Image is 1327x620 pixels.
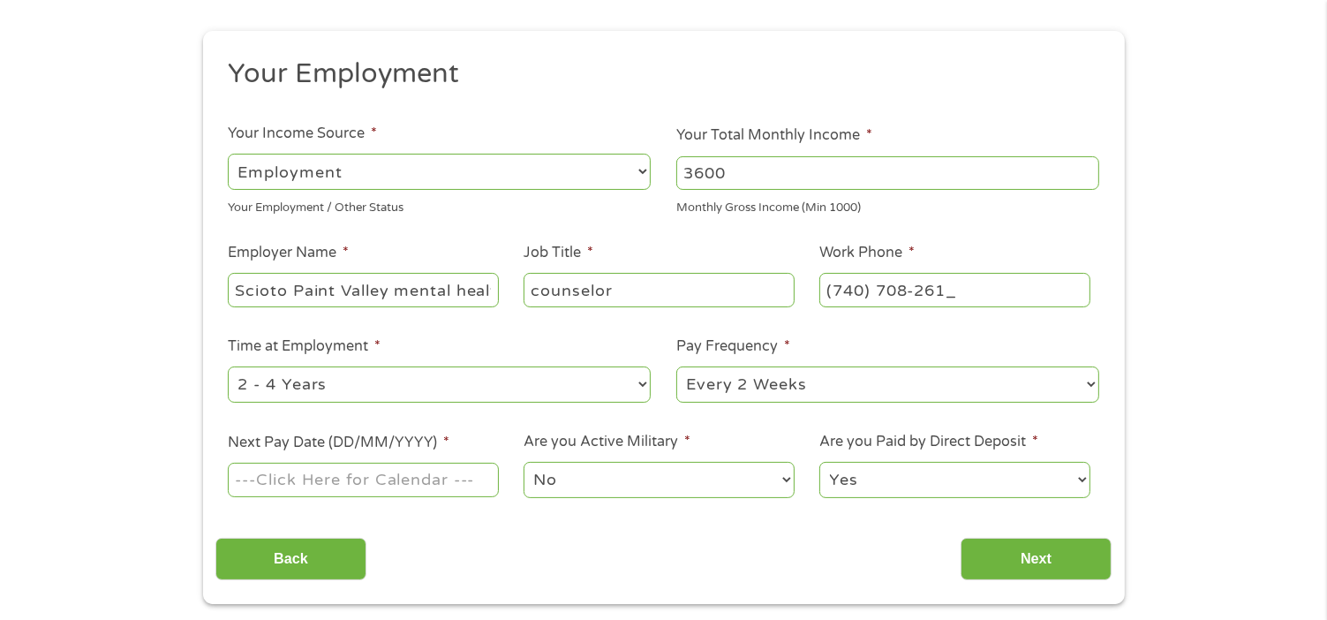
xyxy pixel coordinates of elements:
[228,125,377,143] label: Your Income Source
[228,244,349,262] label: Employer Name
[228,273,498,306] input: Walmart
[228,337,381,356] label: Time at Employment
[228,57,1086,92] h2: Your Employment
[228,434,449,452] label: Next Pay Date (DD/MM/YYYY)
[676,126,872,145] label: Your Total Monthly Income
[524,273,794,306] input: Cashier
[524,244,593,262] label: Job Title
[961,538,1112,581] input: Next
[819,273,1089,306] input: (231) 754-4010
[676,337,790,356] label: Pay Frequency
[228,463,498,496] input: ---Click Here for Calendar ---
[524,433,690,451] label: Are you Active Military
[676,193,1099,217] div: Monthly Gross Income (Min 1000)
[819,433,1038,451] label: Are you Paid by Direct Deposit
[819,244,915,262] label: Work Phone
[676,156,1099,190] input: 1800
[228,193,651,217] div: Your Employment / Other Status
[215,538,366,581] input: Back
